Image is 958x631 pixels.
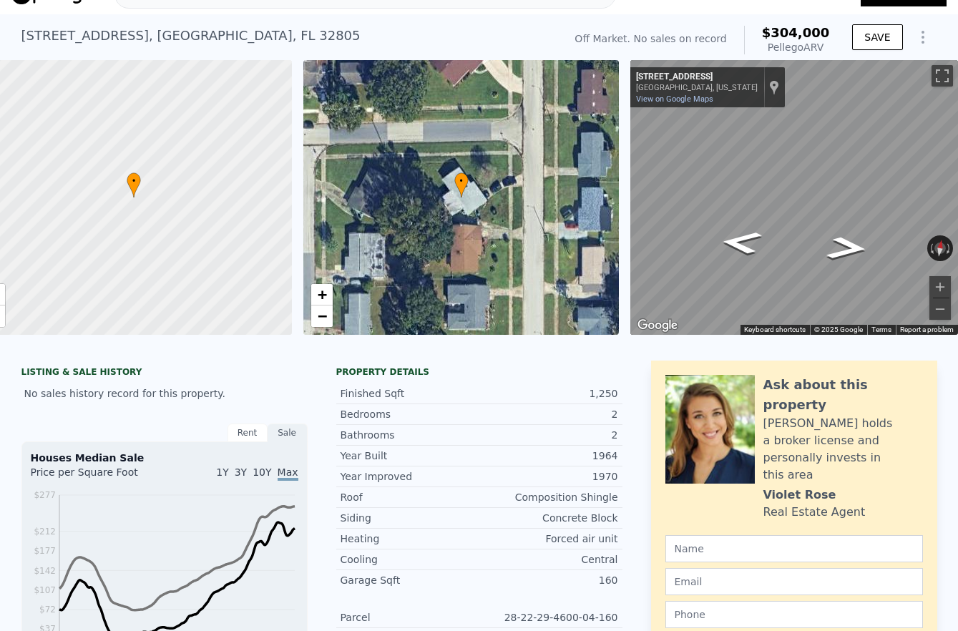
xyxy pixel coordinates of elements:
[763,415,923,484] div: [PERSON_NAME] holds a broker license and personally invests in this area
[127,172,141,197] div: •
[34,527,56,537] tspan: $212
[479,532,618,546] div: Forced air unit
[929,276,951,298] button: Zoom in
[216,466,228,478] span: 1Y
[341,552,479,567] div: Cooling
[317,285,326,303] span: +
[341,610,479,625] div: Parcel
[769,79,779,95] a: Show location on map
[665,601,923,628] input: Phone
[809,231,886,265] path: Go East, W Church St
[341,469,479,484] div: Year Improved
[479,552,618,567] div: Central
[636,94,713,104] a: View on Google Maps
[454,175,469,187] span: •
[814,326,863,333] span: © 2025 Google
[479,469,618,484] div: 1970
[763,486,836,504] div: Violet Rose
[21,366,308,381] div: LISTING & SALE HISTORY
[762,25,830,40] span: $304,000
[932,65,953,87] button: Toggle fullscreen view
[34,585,56,595] tspan: $107
[21,381,308,406] div: No sales history record for this property.
[479,490,618,504] div: Composition Shingle
[634,316,681,335] a: Open this area in Google Maps (opens a new window)
[630,60,958,335] div: Map
[39,605,56,615] tspan: $72
[311,305,333,327] a: Zoom out
[341,407,479,421] div: Bedrooms
[932,235,947,262] button: Reset the view
[762,40,830,54] div: Pellego ARV
[575,31,726,46] div: Off Market. No sales on record
[341,532,479,546] div: Heating
[479,386,618,401] div: 1,250
[852,24,902,50] button: SAVE
[235,466,247,478] span: 3Y
[34,546,56,556] tspan: $177
[479,610,618,625] div: 28-22-29-4600-04-160
[34,566,56,576] tspan: $142
[253,466,271,478] span: 10Y
[479,449,618,463] div: 1964
[630,60,958,335] div: Street View
[744,325,806,335] button: Keyboard shortcuts
[634,316,681,335] img: Google
[665,568,923,595] input: Email
[228,424,268,442] div: Rent
[454,172,469,197] div: •
[317,307,326,325] span: −
[763,375,923,415] div: Ask about this property
[31,451,298,465] div: Houses Median Sale
[341,386,479,401] div: Finished Sqft
[929,298,951,320] button: Zoom out
[336,366,622,378] div: Property details
[341,449,479,463] div: Year Built
[341,490,479,504] div: Roof
[34,490,56,500] tspan: $277
[341,573,479,587] div: Garage Sqft
[311,284,333,305] a: Zoom in
[341,511,479,525] div: Siding
[703,225,780,260] path: Go West, W Church St
[479,428,618,442] div: 2
[909,23,937,52] button: Show Options
[341,428,479,442] div: Bathrooms
[665,535,923,562] input: Name
[927,235,935,261] button: Rotate counterclockwise
[900,326,954,333] a: Report a problem
[479,407,618,421] div: 2
[871,326,891,333] a: Terms
[479,511,618,525] div: Concrete Block
[763,504,866,521] div: Real Estate Agent
[278,466,298,481] span: Max
[31,465,165,488] div: Price per Square Foot
[945,235,953,261] button: Rotate clockwise
[21,26,361,46] div: [STREET_ADDRESS] , [GEOGRAPHIC_DATA] , FL 32805
[268,424,308,442] div: Sale
[636,83,758,92] div: [GEOGRAPHIC_DATA], [US_STATE]
[479,573,618,587] div: 160
[636,72,758,83] div: [STREET_ADDRESS]
[127,175,141,187] span: •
